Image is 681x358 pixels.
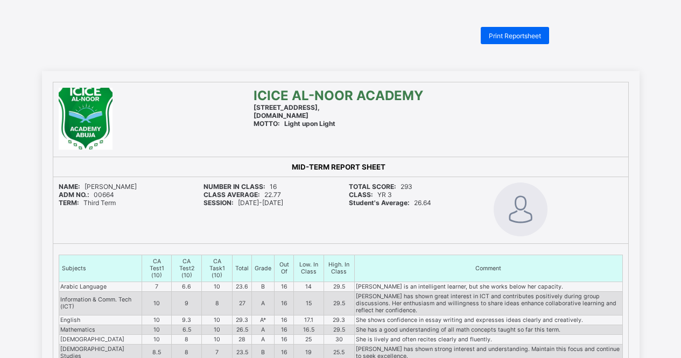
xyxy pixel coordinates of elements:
[324,255,355,282] th: High. In Class
[252,291,275,315] td: A
[349,182,396,191] b: TOTAL SCORE:
[355,325,622,334] td: She has a good understanding of all math concepts taught so far this term.
[252,282,275,291] td: B
[203,191,260,199] b: CLASS AVERAGE:
[355,255,622,282] th: Comment
[292,163,385,171] b: MID-TERM REPORT SHEET
[275,255,293,282] th: Out Of
[252,255,275,282] th: Grade
[172,325,202,334] td: 6.5
[172,282,202,291] td: 6.6
[142,291,172,315] td: 10
[59,282,142,291] td: Arabic Language
[59,315,142,325] td: English
[59,325,142,334] td: Mathematics
[355,291,622,315] td: [PERSON_NAME] has shown great interest in ICT and contributes positively during group discussions...
[202,282,233,291] td: 10
[59,182,80,191] b: NAME:
[293,325,324,334] td: 16.5
[233,325,252,334] td: 26.5
[59,182,137,191] span: [PERSON_NAME]
[275,325,293,334] td: 16
[202,291,233,315] td: 8
[324,282,355,291] td: 29.5
[293,282,324,291] td: 14
[275,282,293,291] td: 16
[293,255,324,282] th: Low. In Class
[172,291,202,315] td: 9
[324,334,355,344] td: 30
[252,325,275,334] td: A
[59,191,114,199] span: 00664
[172,315,202,325] td: 9.3
[172,255,202,282] th: CA Test2 (10)
[59,199,116,207] span: Third Term
[349,199,431,207] span: 26.64
[59,291,142,315] td: Information & Comm. Tech (ICT)
[202,334,233,344] td: 10
[252,334,275,344] td: A
[349,191,373,199] b: CLASS:
[59,334,142,344] td: [DEMOGRAPHIC_DATA]
[202,255,233,282] th: CA Task1 (10)
[324,315,355,325] td: 29.3
[324,291,355,315] td: 29.5
[142,325,172,334] td: 10
[324,325,355,334] td: 29.5
[293,291,324,315] td: 15
[254,120,335,128] span: Light upon Light
[203,199,234,207] b: SESSION:
[59,255,142,282] th: Subjects
[203,191,281,199] span: 22.77
[142,334,172,344] td: 10
[202,315,233,325] td: 10
[254,120,280,128] b: MOTTO:
[275,291,293,315] td: 16
[293,315,324,325] td: 17.1
[59,191,89,199] b: ADM NO.:
[355,282,622,291] td: [PERSON_NAME] is an intelligent learner, but she works below her capacity.
[233,334,252,344] td: 28
[275,315,293,325] td: 16
[233,315,252,325] td: 29.3
[254,103,320,111] span: [STREET_ADDRESS],
[233,255,252,282] th: Total
[349,199,410,207] b: Student's Average:
[355,315,622,325] td: She shows confidence in essay writing and expresses ideas clearly and creatively.
[142,255,172,282] th: CA Test1 (10)
[202,325,233,334] td: 10
[489,32,541,40] span: Print Reportsheet
[355,334,622,344] td: She is lively and often recites clearly and fluently.
[254,111,308,120] b: [DOMAIN_NAME]
[275,334,293,344] td: 16
[142,282,172,291] td: 7
[203,199,283,207] span: [DATE]-[DATE]
[172,334,202,344] td: 8
[203,182,277,191] span: 16
[59,199,79,207] b: TERM:
[293,334,324,344] td: 25
[233,291,252,315] td: 27
[233,282,252,291] td: 23.6
[142,315,172,325] td: 10
[349,182,412,191] span: 293
[254,88,423,103] span: ICICE AL-NOOR ACADEMY
[203,182,265,191] b: NUMBER IN CLASS:
[349,191,392,199] span: YR 3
